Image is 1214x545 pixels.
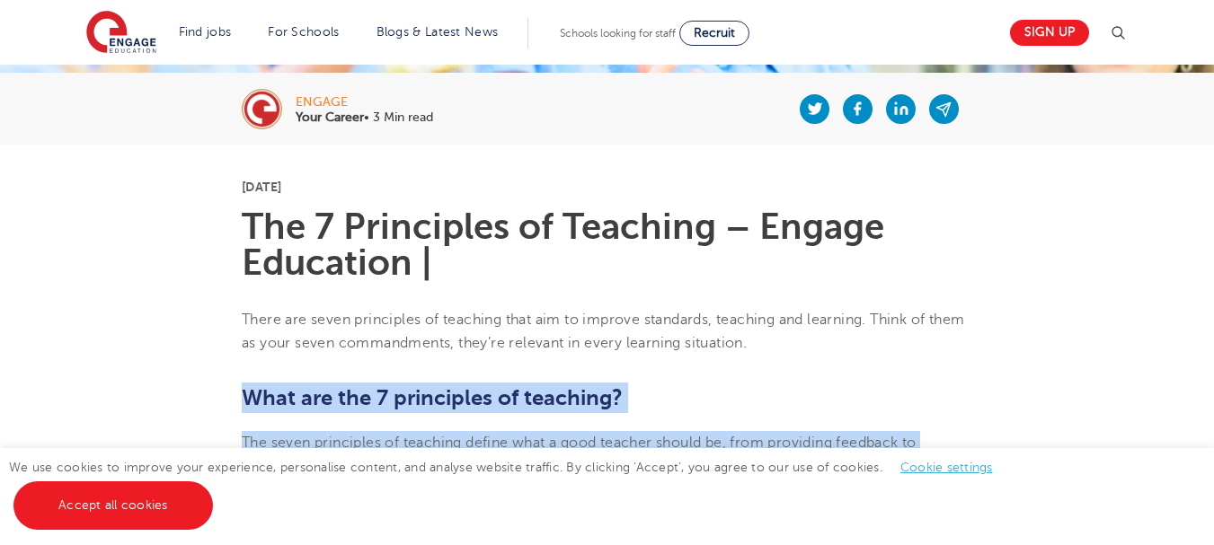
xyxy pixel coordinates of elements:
span: Schools looking for staff [560,27,676,40]
p: There are seven principles of teaching that aim to improve standards, teaching and learning. Thin... [242,308,972,356]
a: Sign up [1010,20,1089,46]
span: Recruit [694,26,735,40]
h1: The 7 Principles of Teaching – Engage Education | [242,209,972,281]
div: engage [296,96,433,109]
a: For Schools [268,25,339,39]
img: Engage Education [86,11,156,56]
a: Accept all cookies [13,481,213,530]
p: [DATE] [242,180,972,193]
a: Blogs & Latest News [377,25,499,39]
p: • 3 Min read [296,111,433,124]
a: Recruit [679,21,749,46]
span: The seven principles of teaching define what a good teacher should be, from providing feedback to... [242,435,943,498]
b: What are the 7 principles of teaching? [242,385,623,410]
b: Your Career [296,110,364,124]
a: Find jobs [179,25,232,39]
span: We use cookies to improve your experience, personalise content, and analyse website traffic. By c... [9,461,1011,512]
a: Cookie settings [900,461,993,474]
